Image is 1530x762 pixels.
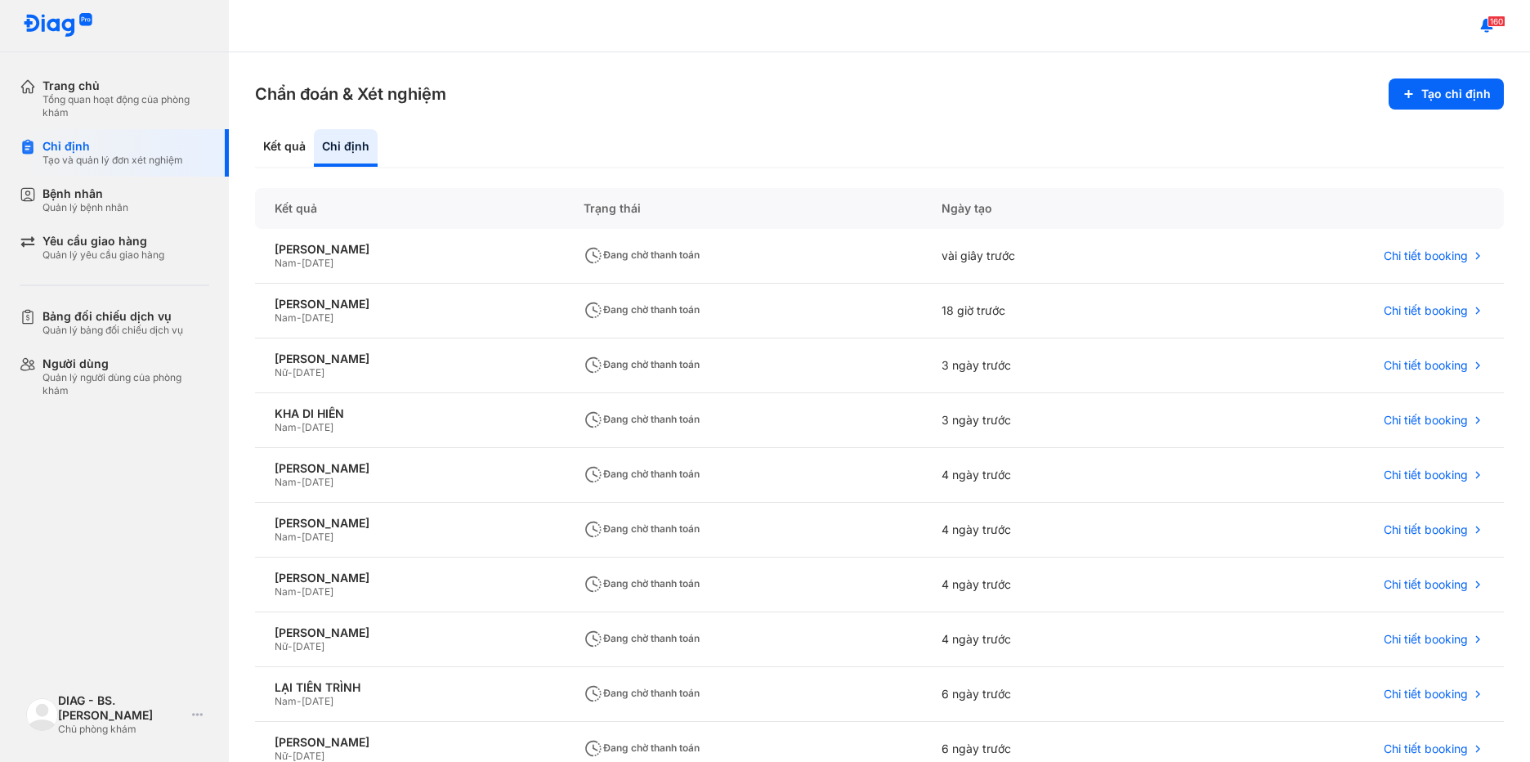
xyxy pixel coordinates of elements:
div: Kết quả [255,188,564,229]
span: - [288,750,293,762]
span: Nam [275,421,297,433]
div: Kết quả [255,129,314,167]
div: Quản lý bệnh nhân [42,201,128,214]
div: vài giây trước [922,229,1182,284]
span: Đang chờ thanh toán [584,249,700,261]
div: Trạng thái [564,188,922,229]
span: Chi tiết booking [1384,358,1468,373]
div: Trang chủ [42,78,209,93]
span: - [297,585,302,598]
span: [DATE] [302,695,333,707]
div: Chủ phòng khám [58,723,186,736]
div: Ngày tạo [922,188,1182,229]
span: Nam [275,312,297,324]
div: 18 giờ trước [922,284,1182,338]
img: logo [23,13,93,38]
span: Nữ [275,640,288,652]
span: - [288,640,293,652]
span: Đang chờ thanh toán [584,632,700,644]
span: Chi tiết booking [1384,249,1468,263]
div: Chỉ định [314,129,378,167]
div: [PERSON_NAME] [275,571,544,585]
div: 4 ngày trước [922,503,1182,558]
span: - [297,312,302,324]
span: Chi tiết booking [1384,413,1468,428]
span: Đang chờ thanh toán [584,303,700,316]
span: Chi tiết booking [1384,687,1468,701]
div: 6 ngày trước [922,667,1182,722]
div: Quản lý yêu cầu giao hàng [42,249,164,262]
div: KHA DI HIỀN [275,406,544,421]
span: Nam [275,585,297,598]
span: Nam [275,695,297,707]
div: Người dùng [42,356,209,371]
span: Đang chờ thanh toán [584,468,700,480]
div: Tổng quan hoạt động của phòng khám [42,93,209,119]
span: Chi tiết booking [1384,632,1468,647]
span: [DATE] [293,640,324,652]
span: [DATE] [302,257,333,269]
span: [DATE] [293,750,324,762]
div: 4 ngày trước [922,558,1182,612]
span: Đang chờ thanh toán [584,413,700,425]
span: [DATE] [293,366,324,379]
span: Đang chờ thanh toán [584,358,700,370]
div: Tạo và quản lý đơn xét nghiệm [42,154,183,167]
div: [PERSON_NAME] [275,297,544,312]
div: [PERSON_NAME] [275,516,544,531]
span: [DATE] [302,312,333,324]
span: [DATE] [302,421,333,433]
span: Đang chờ thanh toán [584,742,700,754]
span: Nữ [275,366,288,379]
div: Quản lý người dùng của phòng khám [42,371,209,397]
span: [DATE] [302,531,333,543]
span: Chi tiết booking [1384,742,1468,756]
button: Tạo chỉ định [1389,78,1504,110]
div: 3 ngày trước [922,393,1182,448]
span: 160 [1487,16,1505,27]
div: LẠI TIẾN TRÌNH [275,680,544,695]
img: logo [26,698,58,730]
div: Yêu cầu giao hàng [42,234,164,249]
span: - [297,531,302,543]
span: Chi tiết booking [1384,468,1468,482]
span: Nam [275,476,297,488]
span: - [297,421,302,433]
span: Chi tiết booking [1384,303,1468,318]
div: [PERSON_NAME] [275,735,544,750]
div: 3 ngày trước [922,338,1182,393]
span: [DATE] [302,476,333,488]
div: 4 ngày trước [922,448,1182,503]
span: Đang chờ thanh toán [584,687,700,699]
div: 4 ngày trước [922,612,1182,667]
h3: Chẩn đoán & Xét nghiệm [255,83,446,105]
span: Nam [275,257,297,269]
span: - [297,695,302,707]
div: [PERSON_NAME] [275,242,544,257]
div: Bệnh nhân [42,186,128,201]
div: [PERSON_NAME] [275,625,544,640]
span: Đang chờ thanh toán [584,522,700,535]
span: - [297,257,302,269]
span: - [288,366,293,379]
div: Quản lý bảng đối chiếu dịch vụ [42,324,183,337]
span: Nam [275,531,297,543]
span: [DATE] [302,585,333,598]
div: [PERSON_NAME] [275,461,544,476]
div: DIAG - BS. [PERSON_NAME] [58,693,186,723]
div: Chỉ định [42,139,183,154]
div: Bảng đối chiếu dịch vụ [42,309,183,324]
span: - [297,476,302,488]
div: [PERSON_NAME] [275,352,544,366]
span: Chi tiết booking [1384,522,1468,537]
span: Đang chờ thanh toán [584,577,700,589]
span: Chi tiết booking [1384,577,1468,592]
span: Nữ [275,750,288,762]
